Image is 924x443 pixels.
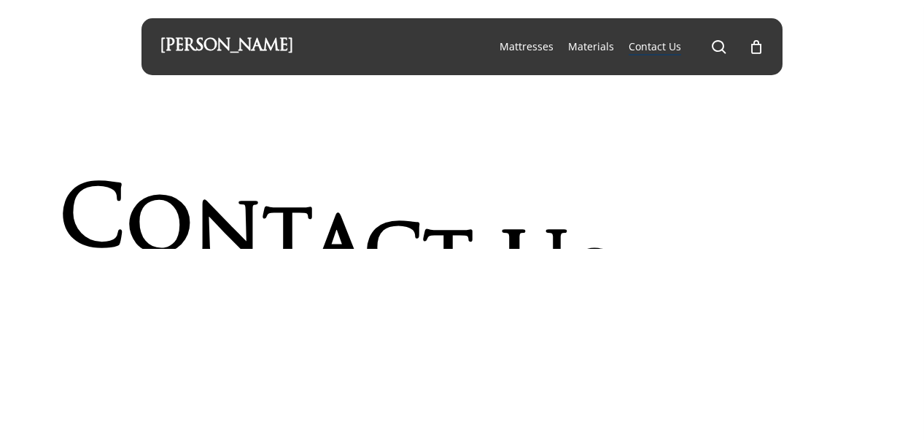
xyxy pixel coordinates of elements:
a: Cart [748,39,764,55]
span: n [193,186,263,286]
span: Materials [568,39,614,53]
nav: Main Menu [492,18,764,75]
span: t [263,192,313,292]
span: U [500,224,570,324]
span: c [364,207,423,307]
a: [PERSON_NAME] [160,39,293,55]
span: Mattresses [500,39,554,53]
span: C [59,176,126,276]
span: a [313,199,364,298]
h1: Contact Us [59,149,664,249]
a: Mattresses [500,39,554,54]
a: Materials [568,39,614,54]
span: o [126,181,193,281]
span: Contact Us [629,39,681,53]
span: t [423,215,473,315]
a: Contact Us [629,39,681,54]
span: s [570,234,613,334]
